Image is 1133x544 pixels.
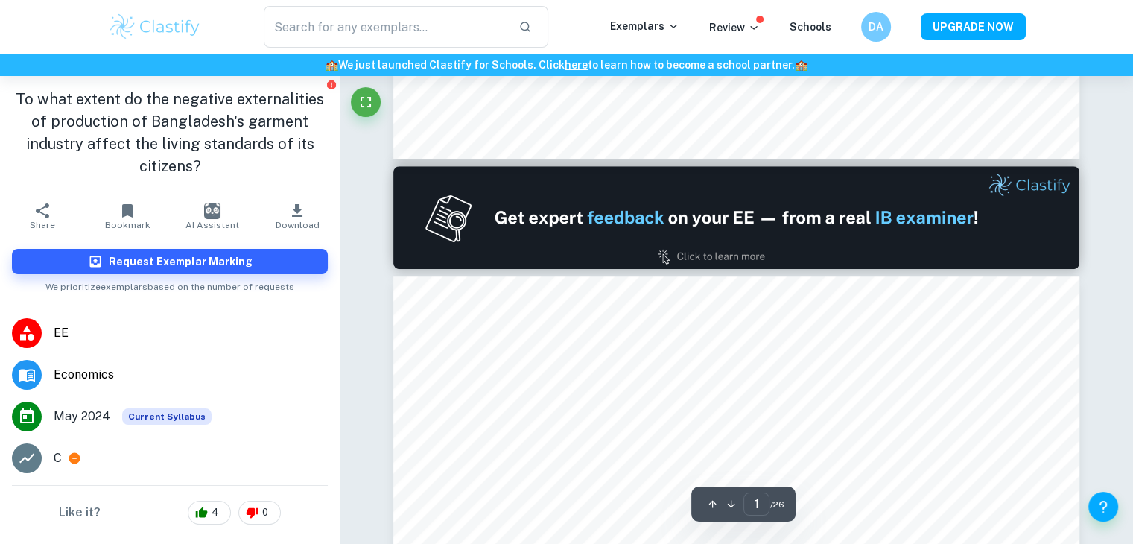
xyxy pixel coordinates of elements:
button: Help and Feedback [1088,492,1118,522]
h6: We just launched Clastify for Schools. Click to learn how to become a school partner. [3,57,1130,73]
div: 4 [188,501,231,525]
div: This exemplar is based on the current syllabus. Feel free to refer to it for inspiration/ideas wh... [122,408,212,425]
img: Ad [393,166,1080,269]
span: 4 [203,505,226,520]
span: Share [30,220,55,230]
span: Download [276,220,320,230]
button: Request Exemplar Marking [12,249,328,274]
span: 0 [254,505,276,520]
p: C [54,449,62,467]
span: Economics [54,366,328,384]
button: Download [255,195,340,237]
h6: Like it? [59,504,101,522]
button: UPGRADE NOW [921,13,1026,40]
span: / 26 [769,498,784,511]
span: May 2024 [54,408,110,426]
button: Bookmark [85,195,170,237]
button: AI Assistant [170,195,255,237]
input: Search for any exemplars... [264,6,507,48]
span: EE [54,324,328,342]
span: We prioritize exemplars based on the number of requests [45,274,294,294]
span: Current Syllabus [122,408,212,425]
h6: DA [867,19,884,35]
a: here [565,59,588,71]
button: Fullscreen [351,87,381,117]
p: Exemplars [610,18,679,34]
button: DA [861,12,891,42]
h1: To what extent do the negative externalities of production of Bangladesh's garment industry affec... [12,88,328,177]
img: Clastify logo [108,12,203,42]
p: Review [709,19,760,36]
img: AI Assistant [204,203,220,219]
button: Report issue [326,79,337,90]
h6: Request Exemplar Marking [109,253,253,270]
span: 🏫 [795,59,807,71]
div: 0 [238,501,281,525]
span: 🏫 [326,59,338,71]
span: AI Assistant [185,220,239,230]
span: Bookmark [105,220,150,230]
a: Schools [790,21,831,33]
